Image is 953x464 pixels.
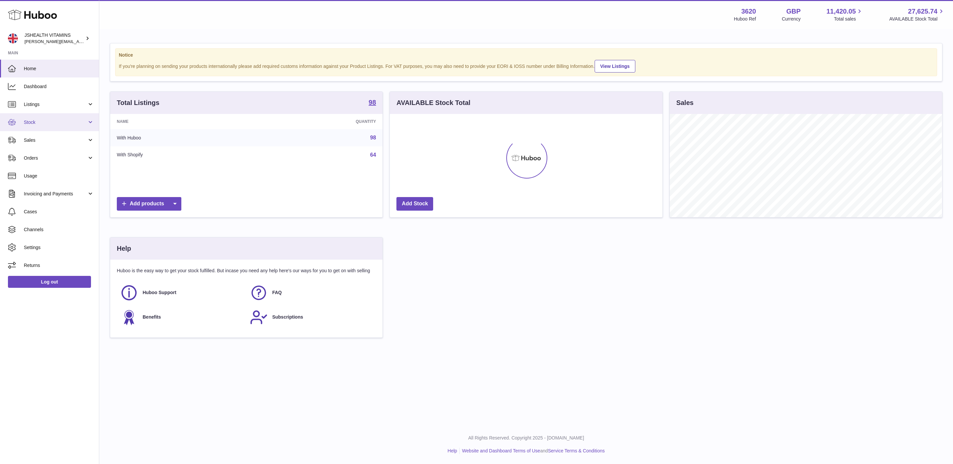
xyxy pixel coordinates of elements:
a: Website and Dashboard Terms of Use [462,448,540,453]
strong: 98 [369,99,376,106]
a: 11,420.05 Total sales [826,7,863,22]
a: Service Terms & Conditions [548,448,605,453]
th: Name [110,114,257,129]
div: If you're planning on sending your products internationally please add required customs informati... [119,59,933,73]
span: Cases [24,209,94,215]
a: Huboo Support [120,284,243,302]
a: Subscriptions [250,308,373,326]
strong: Notice [119,52,933,58]
span: Benefits [143,314,161,320]
img: francesca@jshealthvitamins.com [8,33,18,43]
span: Orders [24,155,87,161]
span: FAQ [272,289,282,296]
span: Usage [24,173,94,179]
a: 27,625.74 AVAILABLE Stock Total [889,7,945,22]
a: Benefits [120,308,243,326]
strong: GBP [786,7,800,16]
span: Stock [24,119,87,126]
span: Invoicing and Payments [24,191,87,197]
li: and [460,448,605,454]
span: 27,625.74 [908,7,937,16]
a: Add Stock [396,197,433,211]
a: 98 [370,135,376,140]
h3: Help [117,244,131,253]
a: Add products [117,197,181,211]
a: Help [448,448,457,453]
div: Currency [782,16,801,22]
span: 11,420.05 [826,7,856,16]
a: View Listings [595,60,635,73]
span: Total sales [834,16,863,22]
td: With Shopify [110,146,257,164]
span: Home [24,66,94,72]
p: Huboo is the easy way to get your stock fulfilled. But incase you need any help here's our ways f... [117,268,376,274]
div: JSHEALTH VITAMINS [24,32,84,45]
span: [PERSON_NAME][EMAIL_ADDRESS][DOMAIN_NAME] [24,39,133,44]
span: AVAILABLE Stock Total [889,16,945,22]
span: Settings [24,244,94,251]
th: Quantity [257,114,383,129]
a: FAQ [250,284,373,302]
span: Dashboard [24,83,94,90]
span: Returns [24,262,94,269]
span: Sales [24,137,87,143]
span: Channels [24,227,94,233]
span: Huboo Support [143,289,176,296]
p: All Rights Reserved. Copyright 2025 - [DOMAIN_NAME] [105,435,948,441]
strong: 3620 [741,7,756,16]
a: Log out [8,276,91,288]
div: Huboo Ref [734,16,756,22]
h3: Total Listings [117,98,159,107]
span: Listings [24,101,87,108]
h3: Sales [676,98,694,107]
a: 98 [369,99,376,107]
a: 64 [370,152,376,158]
td: With Huboo [110,129,257,146]
span: Subscriptions [272,314,303,320]
h3: AVAILABLE Stock Total [396,98,470,107]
